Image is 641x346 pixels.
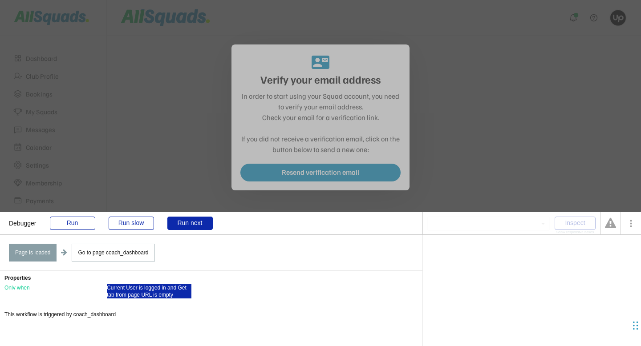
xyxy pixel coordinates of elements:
div: Page is loaded [9,244,57,262]
div: Current User is logged in and Get tab from page URL is empty [107,284,191,298]
div: Debugger [9,212,37,226]
div: Run [50,217,95,230]
div: Chat Widget [596,303,641,346]
div: Properties [4,275,418,281]
div: Only when [4,284,107,290]
div: Go to page coach_dashboard [72,244,154,262]
div: Run slow [109,217,154,230]
div: This workflow is triggered by coach_dashboard [4,312,116,317]
div: Run next [167,217,213,230]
